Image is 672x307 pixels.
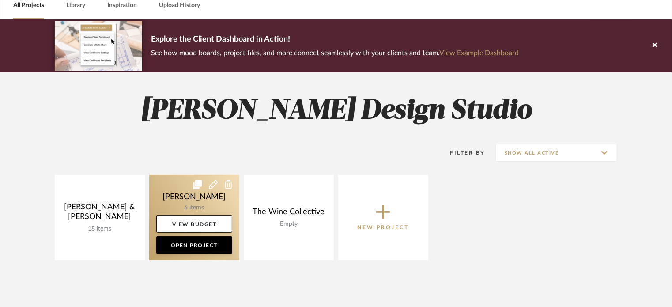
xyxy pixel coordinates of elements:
div: The Wine Collective [251,207,327,220]
div: Empty [251,220,327,228]
button: New Project [338,175,428,260]
h2: [PERSON_NAME] Design Studio [18,95,654,128]
p: Explore the Client Dashboard in Action! [151,33,519,47]
div: [PERSON_NAME] & [PERSON_NAME] [62,202,138,225]
a: View Budget [156,215,232,233]
div: 18 items [62,225,138,233]
p: New Project [358,223,409,232]
img: d5d033c5-7b12-40c2-a960-1ecee1989c38.png [55,21,142,70]
a: View Example Dashboard [439,49,519,57]
div: Filter By [439,148,485,157]
p: See how mood boards, project files, and more connect seamlessly with your clients and team. [151,47,519,59]
a: Open Project [156,236,232,254]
